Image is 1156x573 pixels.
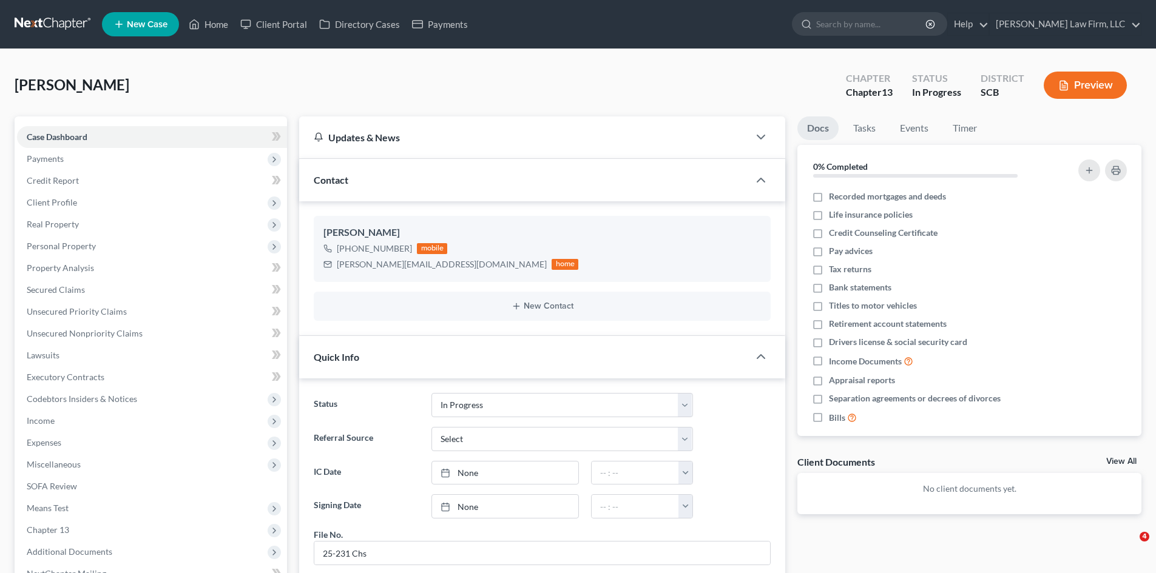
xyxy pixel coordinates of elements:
[948,13,989,35] a: Help
[981,72,1024,85] div: District
[27,328,143,338] span: Unsecured Nonpriority Claims
[27,546,112,557] span: Additional Documents
[829,336,967,348] span: Drivers license & social security card
[27,524,69,535] span: Chapter 13
[797,116,839,140] a: Docs
[829,209,913,221] span: Life insurance policies
[314,528,343,541] div: File No.
[981,85,1024,99] div: SCB
[308,393,425,417] label: Status
[432,495,578,518] a: None
[314,131,734,144] div: Updates & News
[17,301,287,323] a: Unsecured Priority Claims
[829,300,917,312] span: Titles to motor vehicles
[797,455,875,468] div: Client Documents
[27,372,104,382] span: Executory Contracts
[308,494,425,518] label: Signing Date
[127,20,167,29] span: New Case
[314,541,770,565] input: --
[417,243,447,254] div: mobile
[1140,532,1149,541] span: 4
[890,116,938,140] a: Events
[846,85,893,99] div: Chapter
[314,351,359,363] span: Quick Info
[829,355,902,367] span: Income Documents
[313,13,406,35] a: Directory Cases
[27,394,137,404] span: Codebtors Insiders & Notices
[27,459,81,469] span: Miscellaneous
[17,126,287,148] a: Case Dashboard
[813,161,868,172] strong: 0% Completed
[882,86,893,98] span: 13
[406,13,474,35] a: Payments
[27,481,77,491] span: SOFA Review
[27,219,79,229] span: Real Property
[432,461,578,484] a: None
[27,437,61,447] span: Expenses
[829,263,871,275] span: Tax returns
[234,13,313,35] a: Client Portal
[337,258,547,270] div: [PERSON_NAME][EMAIL_ADDRESS][DOMAIN_NAME]
[183,13,234,35] a: Home
[27,241,96,251] span: Personal Property
[592,495,679,518] input: -- : --
[807,483,1132,495] p: No client documents yet.
[843,116,885,140] a: Tasks
[816,13,927,35] input: Search by name...
[829,318,947,330] span: Retirement account statements
[27,306,127,317] span: Unsecured Priority Claims
[829,374,895,386] span: Appraisal reports
[27,132,87,142] span: Case Dashboard
[1044,72,1127,99] button: Preview
[17,475,287,497] a: SOFA Review
[308,461,425,485] label: IC Date
[314,174,348,186] span: Contact
[829,227,938,239] span: Credit Counseling Certificate
[308,427,425,451] label: Referral Source
[27,284,85,295] span: Secured Claims
[990,13,1141,35] a: [PERSON_NAME] Law Firm, LLC
[1115,532,1144,561] iframe: Intercom live chat
[17,170,287,192] a: Credit Report
[27,263,94,273] span: Property Analysis
[829,412,845,424] span: Bills
[27,415,55,426] span: Income
[27,153,64,164] span: Payments
[17,344,287,366] a: Lawsuits
[846,72,893,85] div: Chapter
[912,72,961,85] div: Status
[552,259,578,270] div: home
[27,175,79,186] span: Credit Report
[27,197,77,207] span: Client Profile
[829,190,946,203] span: Recorded mortgages and deeds
[943,116,987,140] a: Timer
[27,503,69,513] span: Means Test
[592,461,679,484] input: -- : --
[829,392,1001,404] span: Separation agreements or decrees of divorces
[27,350,59,360] span: Lawsuits
[323,226,761,240] div: [PERSON_NAME]
[829,245,873,257] span: Pay advices
[17,366,287,388] a: Executory Contracts
[337,243,412,255] div: [PHONE_NUMBER]
[17,279,287,301] a: Secured Claims
[1106,457,1137,466] a: View All
[323,301,761,311] button: New Contact
[829,281,891,293] span: Bank statements
[17,257,287,279] a: Property Analysis
[912,85,961,99] div: In Progress
[17,323,287,344] a: Unsecured Nonpriority Claims
[15,76,129,93] span: [PERSON_NAME]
